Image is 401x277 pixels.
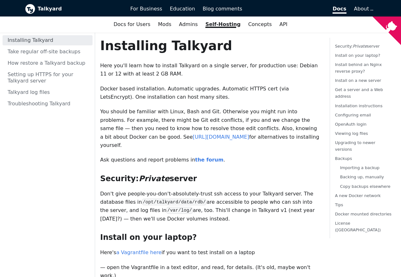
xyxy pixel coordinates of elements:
a: Installing Talkyard [3,35,93,45]
a: Backing up, manually [340,175,384,180]
p: Docker based installation. Automatic upgrades. Automatic HTTPS cert (via LetsEncrypt). One instal... [100,85,320,102]
a: Install behind an Nginx reverse proxy? [335,62,382,74]
a: Security:Privateserver [335,44,380,49]
a: Docs [246,3,350,14]
p: Don't give people-you-don't-absolutely-trust ssh access to your Talkyard server. The database fil... [100,190,320,223]
p: You should be familiar with Linux, Bash and Git. Otherwise you might run into problems. For examp... [100,108,320,149]
p: Here's if you want to test install on a laptop [100,248,320,257]
a: Installation instructions [335,103,383,108]
a: Get a server and a Web address [335,88,383,99]
p: Here you'll learn how to install Talkyard on a single server, for production use: Debian 11 or 12... [100,62,320,78]
a: Self-Hosting [202,19,244,30]
a: the forum [195,157,223,163]
a: Talkyard log files [3,87,93,97]
p: Ask questions and report problems in . [100,156,320,164]
a: Troubleshooting Talkyard [3,99,93,109]
a: License ([GEOGRAPHIC_DATA]) [335,221,381,232]
a: Install on your laptop? [335,53,380,58]
code: /opt/talkyard/data/rdb/ [142,199,207,205]
a: Education [166,3,199,14]
span: Blog comments [203,6,242,12]
a: Mods [154,19,175,30]
code: /var/log/ [166,207,193,214]
a: Backups [335,156,352,161]
a: Upgrading to newer versions [335,140,375,152]
em: Private [139,174,170,183]
a: Docker mounted directories [335,212,391,216]
a: Blog comments [199,3,246,14]
a: For Business [126,3,166,14]
a: How restore a Talkyard backup [3,58,93,68]
a: OpenAuth login [335,122,366,127]
a: Setting up HTTPS for your Talkyard server [3,69,93,86]
span: For Business [130,6,162,12]
h3: Install on your laptop? [100,233,320,242]
a: Install on a new server [335,78,381,83]
a: Viewing log files [335,131,368,136]
a: Talkyard logoTalkyard [25,4,122,14]
a: Tips [335,202,343,207]
a: About [354,6,372,12]
a: Importing a backup [340,166,380,170]
a: Copy backups elsewhere [340,184,391,189]
h1: Installing Talkyard [100,38,320,54]
em: Private [353,44,367,49]
img: Talkyard logo [25,4,35,14]
a: a Vagrantfile here [116,249,162,255]
h3: Security: server [100,174,320,183]
b: Talkyard [38,5,122,13]
a: A new Docker network [335,193,381,198]
span: Education [170,6,195,12]
a: Docs for Users [110,19,154,30]
span: Docs [333,6,346,14]
a: Take regular off-site backups [3,47,93,57]
a: API [275,19,291,30]
a: [URL][DOMAIN_NAME] [193,134,249,140]
a: Concepts [244,19,276,30]
a: Configuring email [335,113,371,117]
a: Admins [175,19,202,30]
